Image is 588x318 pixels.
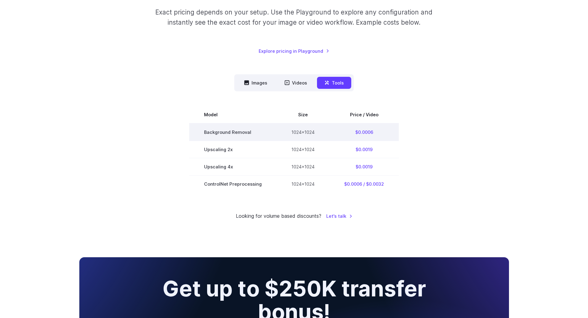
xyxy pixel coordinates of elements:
[237,77,275,89] button: Images
[277,141,329,158] td: 1024x1024
[189,106,277,123] th: Model
[277,77,315,89] button: Videos
[317,77,351,89] button: Tools
[259,47,329,55] a: Explore pricing in Playground
[329,158,399,175] td: $0.0019
[277,123,329,141] td: 1024x1024
[144,7,444,28] p: Exact pricing depends on your setup. Use the Playground to explore any configuration and instantl...
[189,158,277,175] td: Upscaling 4x
[326,213,352,220] a: Let's talk
[329,175,399,192] td: $0.0006 / $0.0032
[329,141,399,158] td: $0.0019
[329,123,399,141] td: $0.0006
[189,175,277,192] td: ControlNet Preprocessing
[277,106,329,123] th: Size
[189,123,277,141] td: Background Removal
[329,106,399,123] th: Price / Video
[236,212,321,220] small: Looking for volume based discounts?
[277,158,329,175] td: 1024x1024
[277,175,329,192] td: 1024x1024
[189,141,277,158] td: Upscaling 2x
